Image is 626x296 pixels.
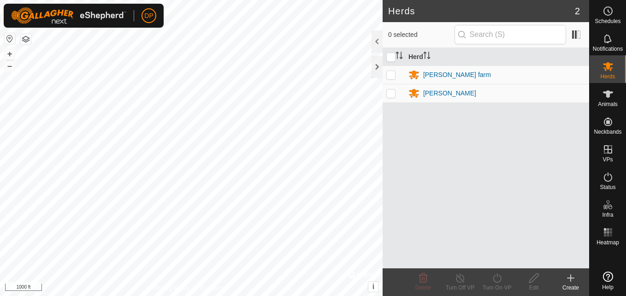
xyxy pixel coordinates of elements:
[552,284,589,292] div: Create
[596,240,619,245] span: Heatmap
[593,46,623,52] span: Notifications
[20,34,31,45] button: Map Layers
[600,74,615,79] span: Herds
[575,4,580,18] span: 2
[455,25,566,44] input: Search (S)
[4,60,15,71] button: –
[600,184,615,190] span: Status
[388,6,575,17] h2: Herds
[201,284,228,292] a: Contact Us
[602,284,614,290] span: Help
[590,268,626,294] a: Help
[598,101,618,107] span: Animals
[442,284,478,292] div: Turn Off VP
[4,33,15,44] button: Reset Map
[372,283,374,290] span: i
[4,48,15,59] button: +
[415,284,431,291] span: Delete
[396,53,403,60] p-sorticon: Activate to sort
[602,212,613,218] span: Infra
[595,18,620,24] span: Schedules
[144,11,153,21] span: DP
[368,282,378,292] button: i
[423,89,476,98] div: [PERSON_NAME]
[405,48,589,66] th: Herd
[423,70,491,80] div: [PERSON_NAME] farm
[602,157,613,162] span: VPs
[515,284,552,292] div: Edit
[11,7,126,24] img: Gallagher Logo
[478,284,515,292] div: Turn On VP
[594,129,621,135] span: Neckbands
[155,284,189,292] a: Privacy Policy
[388,30,455,40] span: 0 selected
[423,53,431,60] p-sorticon: Activate to sort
